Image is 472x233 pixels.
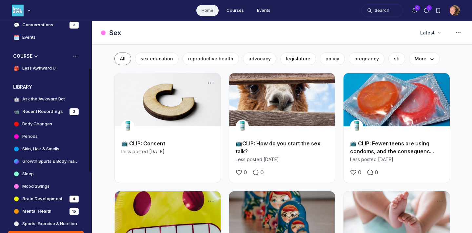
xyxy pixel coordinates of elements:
a: Brain Development4 [8,193,84,204]
h4: Periods [22,133,38,140]
button: sti [388,53,405,65]
a: Comment on this post [365,167,380,178]
button: View space group options [72,53,79,59]
button: Latest [416,27,444,39]
a: Sports, Exercise & Nutrition [8,218,84,229]
h4: Sports, Exercise & Nutrition [22,221,77,227]
a: Sleep [8,168,84,180]
a: 📺 CLIP: Fewer teens are using condoms, and the consequenc... [350,140,434,155]
a: Mood Swings [8,181,84,192]
div: Collapse space [33,53,39,59]
a: Less posted[DATE] [236,156,279,162]
h4: Body Changes [22,121,52,127]
a: 📹Recent Recordings3 [8,106,84,117]
a: View user profile [121,123,134,130]
img: Less Awkward Hub logo [12,5,24,16]
span: Latest [420,30,435,36]
button: Post actions [435,78,444,88]
button: User menu options [450,5,460,16]
span: [DATE] [149,148,165,155]
span: Less posted [236,156,262,163]
button: Like the 📺CLIP: How do you start the sex talk? post [234,167,248,178]
span: 🎒 [13,65,20,72]
button: More [409,53,440,65]
a: Periods [8,131,84,142]
h4: Conversations [22,22,53,28]
a: Comment on this post [251,167,265,178]
h3: COURSE [13,53,32,59]
button: policy [320,53,345,65]
div: 4 [69,196,79,202]
a: Growth Spurts & Body Image [8,156,84,167]
span: reproductive health [188,56,233,61]
span: [DATE] [378,156,393,163]
button: Like the 📺 CLIP: Fewer teens are using condoms, and the consequences are real. post [349,167,363,178]
button: Post actions [206,197,215,206]
button: Post actions [321,197,330,206]
h4: Skin, Hair & Smells [22,146,59,152]
a: 🤖Ask the Awkward Bot [8,94,84,105]
span: 0 [358,168,362,176]
h4: Recent Recordings [22,108,63,115]
h3: LIBRARY [13,84,32,90]
span: All [120,56,126,61]
button: Space settings [452,27,464,39]
button: pregnancy [349,53,384,65]
a: Skin, Hair & Smells [8,143,84,155]
a: Less posted[DATE] [121,148,165,155]
a: Home [196,5,219,16]
button: reproductive health [183,53,239,65]
header: Page Header [92,21,472,45]
h4: Sleep [22,171,34,177]
a: Courses [221,5,249,16]
h4: Brain Development [22,196,62,202]
h4: Less Awkward U [22,65,56,72]
span: sti [394,56,400,61]
a: 💬Conversations3 [8,19,84,31]
button: COURSECollapse space [8,51,84,61]
a: 📺CLIP: How do you start the sex talk? [236,140,320,155]
h1: Sex [109,28,121,37]
button: Post actions [206,78,215,88]
span: 💬 [13,22,20,28]
svg: Space settings [454,29,462,37]
a: 🎒Less Awkward U [8,63,84,74]
a: Body Changes [8,118,84,130]
button: Search [361,5,403,16]
a: 📺 CLIP: Consent [121,140,165,147]
button: All [114,53,131,65]
button: Notifications [409,5,421,16]
a: View user profile [236,123,249,130]
span: 0 [375,168,378,176]
div: 15 [69,208,79,215]
button: Post actions [435,197,444,206]
span: sex education [141,56,173,61]
span: pregnancy [354,56,379,61]
span: Less posted [350,156,377,163]
button: Less Awkward Hub logo [12,4,32,17]
button: Direct messages [421,5,432,16]
div: 3 [69,108,79,115]
span: legislature [286,56,310,61]
button: Post actions [321,78,330,88]
span: 0 [244,168,247,176]
h4: Mental Health [22,208,51,215]
span: 🗓️ [13,34,20,41]
a: Events [252,5,276,16]
h4: Ask the Awkward Bot [22,96,65,102]
h4: Mood Swings [22,183,49,190]
a: 🗓️Events [8,32,84,43]
button: advocacy [243,53,276,65]
a: View user profile [350,123,363,130]
h4: Growth Spurts & Body Image [22,158,79,165]
span: More [415,55,434,62]
a: Less posted[DATE] [350,156,393,162]
button: LIBRARYCollapse space [8,82,84,92]
span: policy [325,56,339,61]
button: sex education [135,53,179,65]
